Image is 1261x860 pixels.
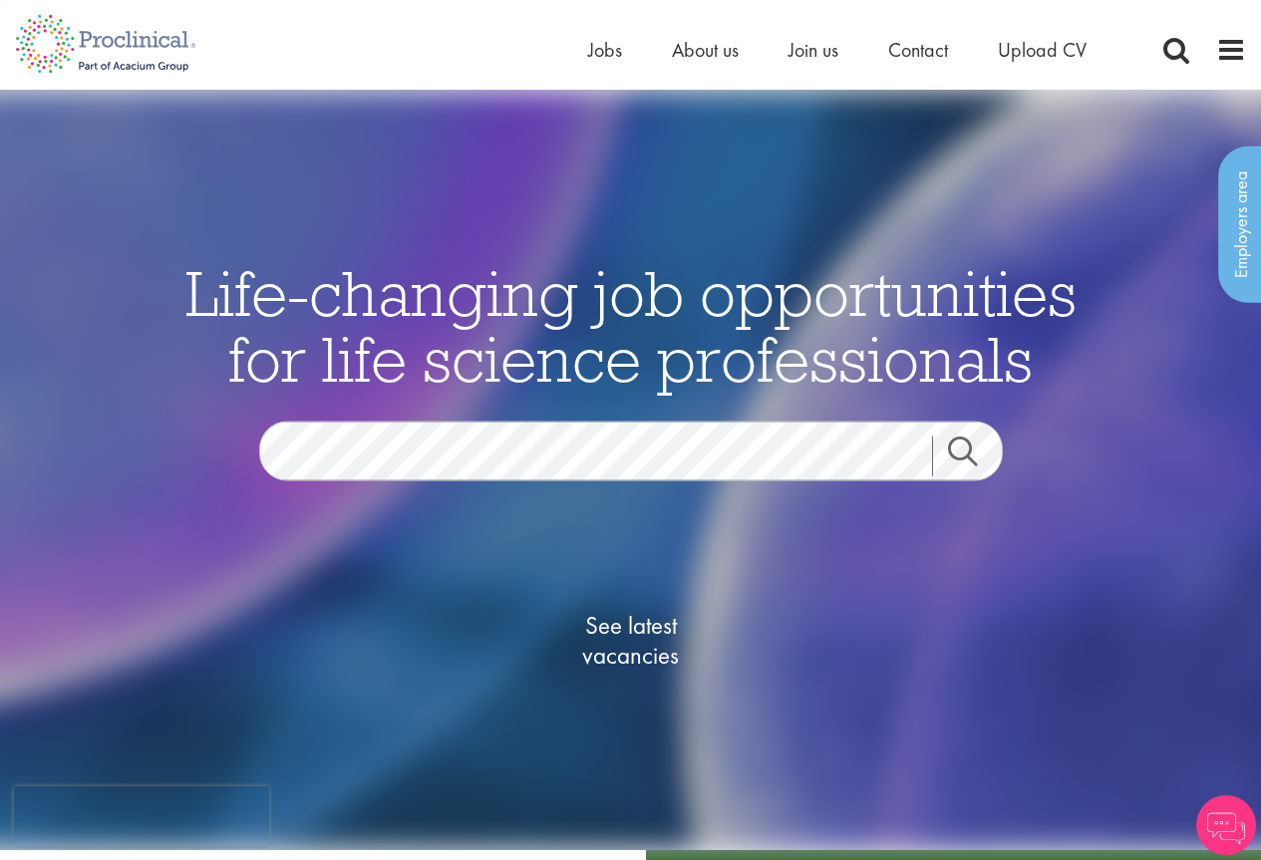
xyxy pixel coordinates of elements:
img: Chatbot [1196,795,1256,855]
a: Join us [788,37,838,63]
a: Contact [888,37,948,63]
span: See latest vacancies [531,610,731,670]
span: Life-changing job opportunities for life science professionals [185,252,1077,398]
a: Job search submit button [932,435,1018,475]
a: Upload CV [998,37,1087,63]
a: About us [672,37,739,63]
a: Jobs [588,37,622,63]
a: See latestvacancies [531,530,731,749]
iframe: reCAPTCHA [14,786,269,846]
